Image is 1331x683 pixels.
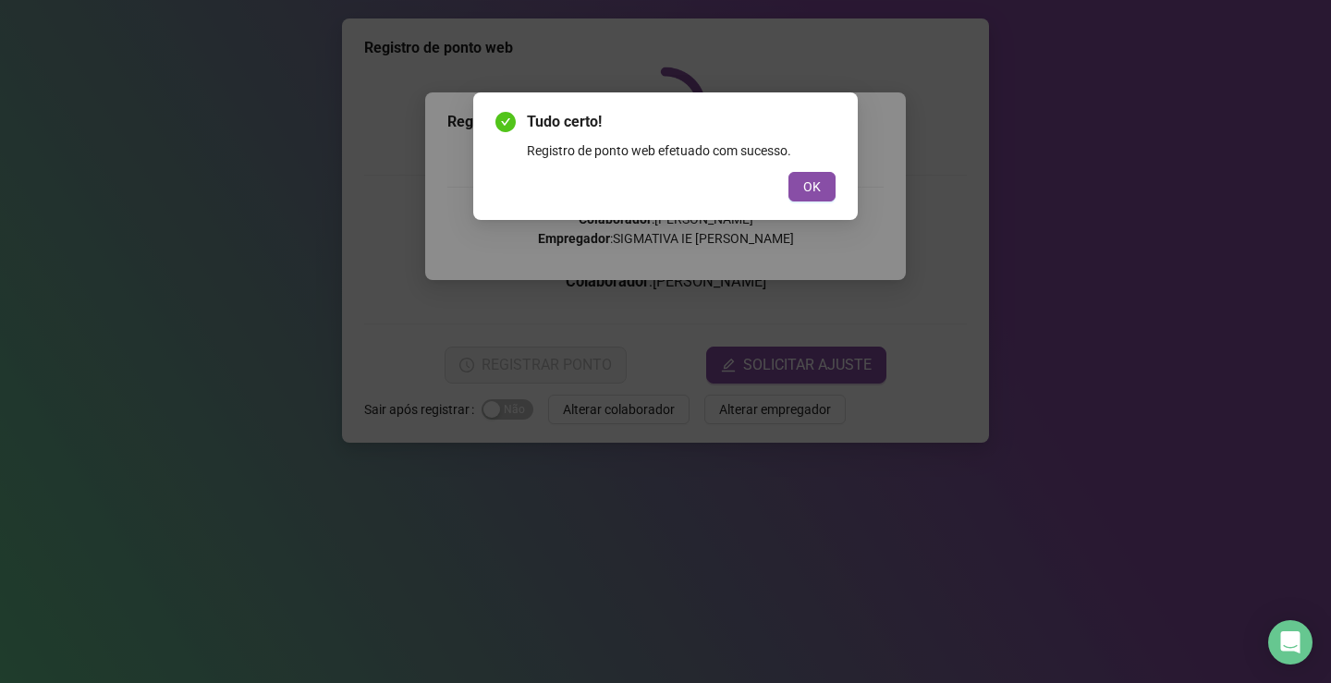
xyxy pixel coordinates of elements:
span: check-circle [495,112,516,132]
div: Registro de ponto web efetuado com sucesso. [527,140,836,161]
div: Open Intercom Messenger [1268,620,1313,665]
button: OK [788,172,836,201]
span: Tudo certo! [527,111,836,133]
span: OK [803,177,821,197]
